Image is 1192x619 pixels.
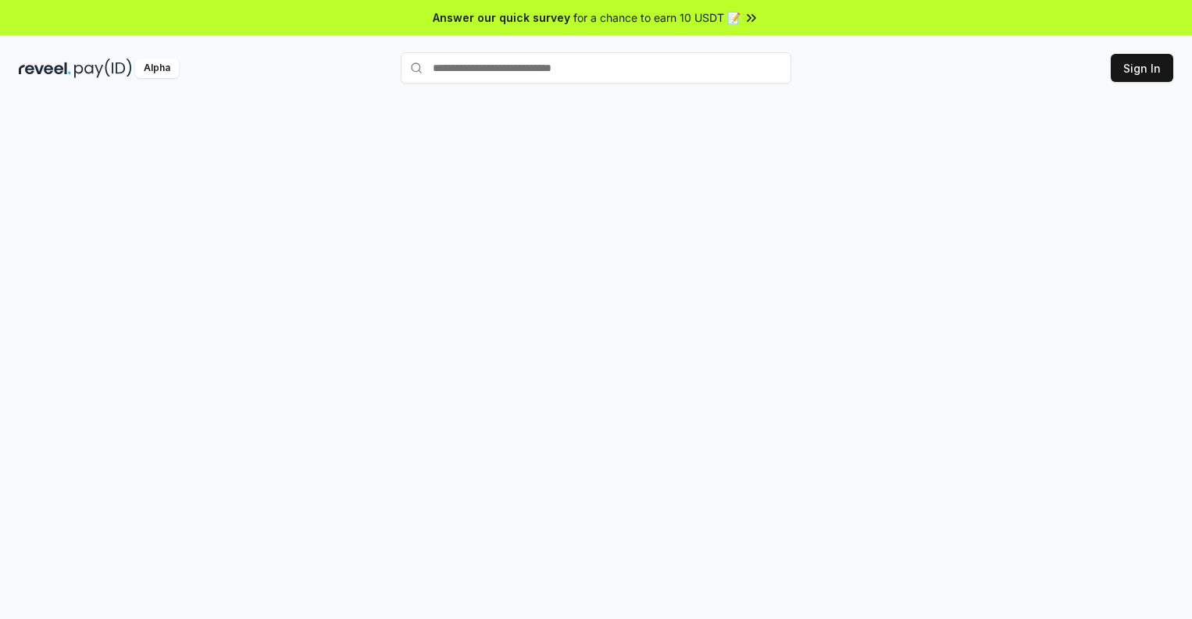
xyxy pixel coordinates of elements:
[573,9,741,26] span: for a chance to earn 10 USDT 📝
[19,59,71,78] img: reveel_dark
[135,59,179,78] div: Alpha
[1111,54,1173,82] button: Sign In
[74,59,132,78] img: pay_id
[433,9,570,26] span: Answer our quick survey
